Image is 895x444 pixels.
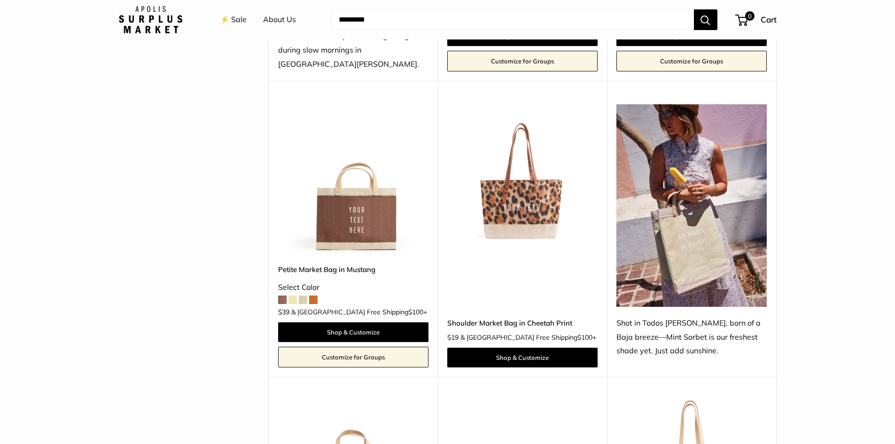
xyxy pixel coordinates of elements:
[278,104,428,255] a: Petite Market Bag in MustangPetite Market Bag in Mustang
[278,280,428,295] div: Select Color
[616,316,767,358] div: Shot in Todos [PERSON_NAME], born of a Baja breeze—Mint Sorbet is our freshest shade yet. Just ad...
[220,13,247,27] a: ⚡️ Sale
[447,318,598,328] a: Shoulder Market Bag in Cheetah Print
[447,104,598,255] img: description_Make it yours with custom printed text.
[447,104,598,255] a: description_Make it yours with custom printed text.Shoulder Market Bag in Cheetah Print
[736,12,777,27] a: 0 Cart
[263,13,296,27] a: About Us
[278,16,428,72] div: Mustang is a rich chocolate mousse brown — a touch of earthy ease, bring along during slow mornin...
[447,51,598,71] a: Customize for Groups
[447,348,598,367] a: Shop & Customize
[278,308,289,316] span: $39
[408,308,423,316] span: $100
[577,333,592,342] span: $100
[278,264,428,275] a: Petite Market Bag in Mustang
[278,322,428,342] a: Shop & Customize
[761,15,777,24] span: Cart
[616,51,767,71] a: Customize for Groups
[616,104,767,307] img: Shot in Todos Santos, born of a Baja breeze—Mint Sorbet is our freshest shade yet. Just add sunsh...
[745,11,754,21] span: 0
[119,6,182,33] img: Apolis: Surplus Market
[460,334,596,341] span: & [GEOGRAPHIC_DATA] Free Shipping +
[331,9,694,30] input: Search...
[291,309,427,315] span: & [GEOGRAPHIC_DATA] Free Shipping +
[447,333,459,342] span: $19
[694,9,717,30] button: Search
[278,104,428,255] img: Petite Market Bag in Mustang
[278,347,428,367] a: Customize for Groups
